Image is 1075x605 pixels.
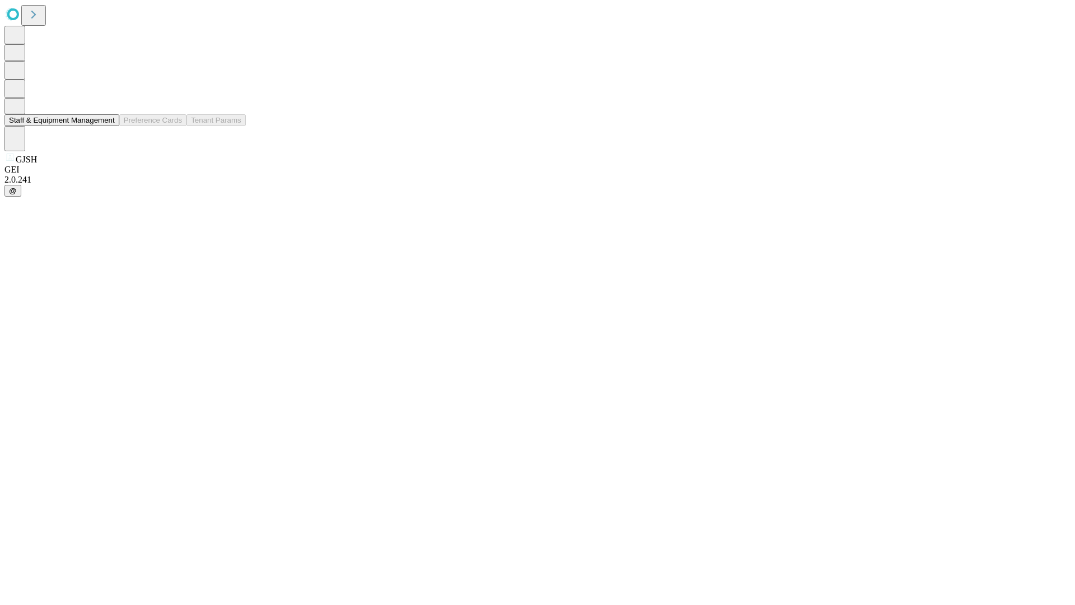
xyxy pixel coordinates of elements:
[4,175,1071,185] div: 2.0.241
[186,114,246,126] button: Tenant Params
[16,155,37,164] span: GJSH
[4,165,1071,175] div: GEI
[119,114,186,126] button: Preference Cards
[9,187,17,195] span: @
[4,185,21,197] button: @
[4,114,119,126] button: Staff & Equipment Management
